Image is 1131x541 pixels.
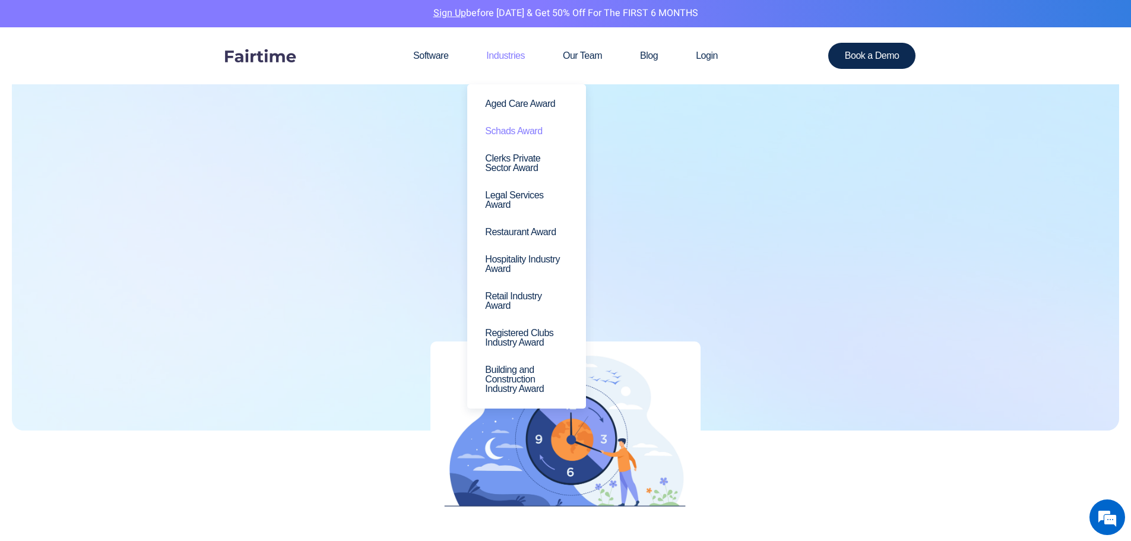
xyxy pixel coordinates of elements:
p: before [DATE] & Get 50% Off for the FIRST 6 MONTHS [9,6,1122,21]
span: Book a Demo [845,51,899,61]
a: Restaurant Award [476,219,577,246]
a: Our Team [544,27,621,84]
a: Sign Up [433,6,466,20]
a: Retail Industry Award [476,283,577,319]
a: Hospitality Industry Award [476,246,577,283]
a: Industries [467,27,544,84]
a: Legal Services Award [476,182,577,219]
a: Blog [621,27,677,84]
a: Book a Demo [828,43,916,69]
a: Building and Construction Industry Award [476,356,577,403]
img: choosing the right timesheet features [430,341,701,521]
a: Software [394,27,467,84]
a: Clerks Private Sector Award [476,145,577,182]
a: Login [677,27,737,84]
a: Registered Clubs Industry Award [476,319,577,356]
a: Aged Care Award [476,90,577,118]
a: Schads Award [476,118,577,145]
